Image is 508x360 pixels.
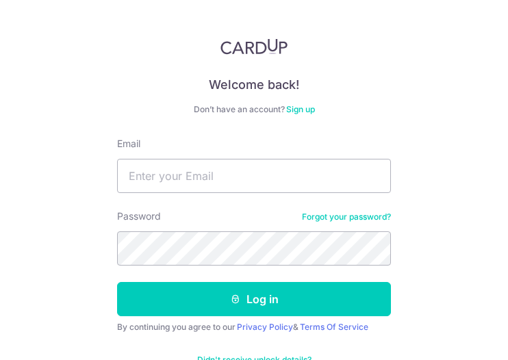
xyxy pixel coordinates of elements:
[117,282,391,316] button: Log in
[300,322,368,332] a: Terms Of Service
[220,38,288,55] img: CardUp Logo
[117,209,161,223] label: Password
[237,322,293,332] a: Privacy Policy
[117,322,391,333] div: By continuing you agree to our &
[117,104,391,115] div: Don’t have an account?
[286,104,315,114] a: Sign up
[302,211,391,222] a: Forgot your password?
[117,159,391,193] input: Enter your Email
[117,137,140,151] label: Email
[117,77,391,93] h4: Welcome back!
